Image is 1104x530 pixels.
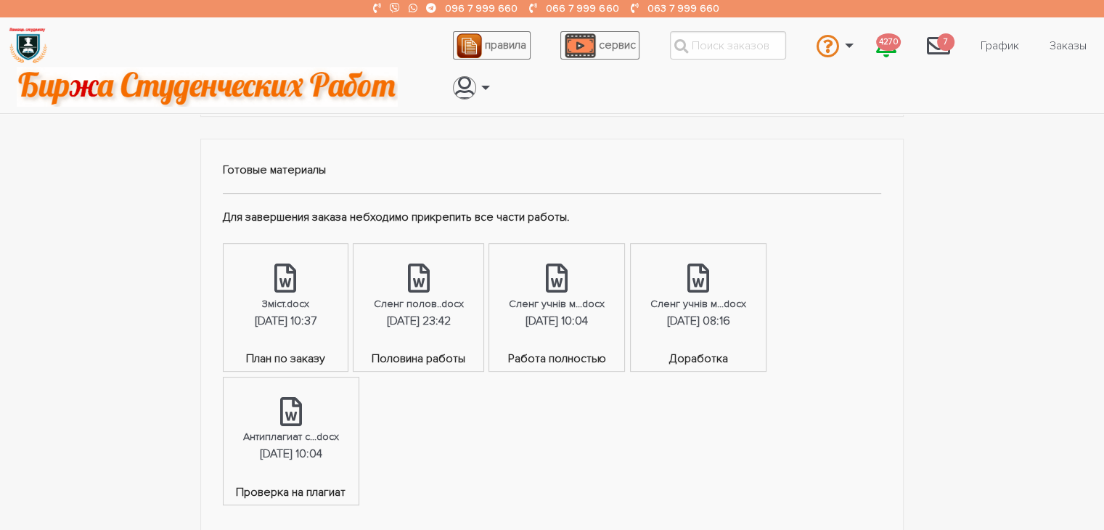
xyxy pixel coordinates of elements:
[546,2,618,15] a: 066 7 999 660
[260,445,322,464] div: [DATE] 10:04
[526,312,588,331] div: [DATE] 10:04
[386,312,450,331] div: [DATE] 23:42
[915,26,962,65] a: 7
[489,350,624,371] span: Работа полностью
[453,31,531,60] a: правила
[457,33,481,58] img: agreement_icon-feca34a61ba7f3d1581b08bc946b2ec1ccb426f67415f344566775c155b7f62c.png
[509,295,605,312] div: Сленг учнів м...docx
[224,484,359,505] span: Проверка на плагиат
[670,31,786,60] input: Поиск заказов
[647,2,719,15] a: 063 7 999 660
[223,208,882,227] p: Для завершения заказа небходимо прикрепить все части работы.
[560,31,639,60] a: сервис
[373,295,463,312] div: Сленг полов..docx
[224,378,359,484] a: Антиплагиат с...docx[DATE] 10:04
[864,26,908,65] a: 4270
[17,67,398,107] img: motto-2ce64da2796df845c65ce8f9480b9c9d679903764b3ca6da4b6de107518df0fe.gif
[650,295,746,312] div: Сленг учнів м...docx
[445,2,518,15] a: 096 7 999 660
[1038,32,1098,60] a: Заказы
[876,33,901,52] span: 4270
[255,312,316,331] div: [DATE] 10:37
[223,163,326,177] strong: Готовые материалы
[937,33,954,52] span: 7
[631,350,766,371] span: Доработка
[969,32,1031,60] a: График
[565,33,595,58] img: play_icon-49f7f135c9dc9a03216cfdbccbe1e3994649169d890fb554cedf0eac35a01ba8.png
[489,244,624,351] a: Сленг учнів м...docx[DATE] 10:04
[599,38,636,52] span: сервис
[485,38,526,52] span: правила
[353,350,483,371] span: Половина работы
[8,25,48,65] img: logo-135dea9cf721667cc4ddb0c1795e3ba8b7f362e3d0c04e2cc90b931989920324.png
[243,428,339,445] div: Антиплагиат с...docx
[631,244,766,351] a: Сленг учнів м...docx[DATE] 08:16
[262,295,309,312] div: Зміст.docx
[353,244,483,351] a: Сленг полов..docx[DATE] 23:42
[666,312,729,331] div: [DATE] 08:16
[224,350,348,371] span: План по заказу
[224,244,348,351] a: Зміст.docx[DATE] 10:37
